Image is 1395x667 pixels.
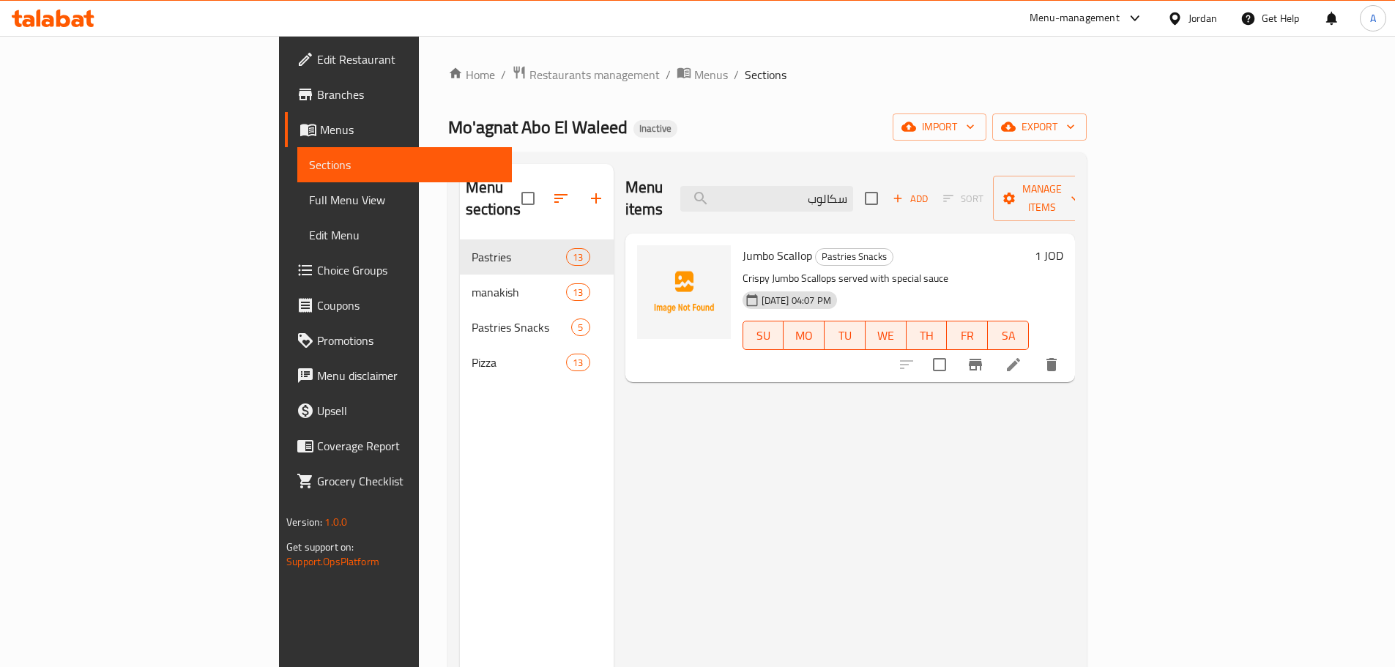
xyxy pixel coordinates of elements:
p: Crispy Jumbo Scallops served with special sauce [743,269,1029,288]
span: Mo'agnat Abo El Waleed [448,111,628,144]
div: Pastries Snacks5 [460,310,614,345]
button: export [992,113,1087,141]
span: Select to update [924,349,955,380]
span: Select section [856,183,887,214]
span: Pastries Snacks [816,248,893,265]
span: Sections [745,66,786,83]
span: TU [830,325,860,346]
button: SA [988,321,1029,350]
span: Branches [317,86,500,103]
span: [DATE] 04:07 PM [756,294,837,308]
div: items [566,354,589,371]
nav: Menu sections [460,234,614,386]
h2: Menu items [625,176,663,220]
a: Coupons [285,288,512,323]
span: 5 [572,321,589,335]
span: 1.0.0 [324,513,347,532]
span: Grocery Checklist [317,472,500,490]
span: Get support on: [286,537,354,556]
a: Edit menu item [1005,356,1022,373]
a: Menus [677,65,728,84]
span: 13 [567,356,589,370]
span: Inactive [633,122,677,135]
span: Select section first [934,187,993,210]
div: manakish13 [460,275,614,310]
button: FR [947,321,988,350]
div: Pastries Snacks [815,248,893,266]
span: Promotions [317,332,500,349]
span: export [1004,118,1075,136]
span: MO [789,325,819,346]
span: Edit Restaurant [317,51,500,68]
span: Menu disclaimer [317,367,500,384]
a: Coverage Report [285,428,512,463]
span: Full Menu View [309,191,500,209]
span: Add [890,190,930,207]
button: Add section [579,181,614,216]
button: MO [784,321,825,350]
span: Upsell [317,402,500,420]
button: delete [1034,347,1069,382]
button: SU [743,321,784,350]
span: SU [749,325,778,346]
span: 13 [567,250,589,264]
span: Choice Groups [317,261,500,279]
span: Menus [320,121,500,138]
span: Select all sections [513,183,543,214]
button: TU [825,321,866,350]
span: SA [994,325,1023,346]
button: WE [866,321,907,350]
a: Edit Menu [297,217,512,253]
span: Pastries [472,248,567,266]
span: Restaurants management [529,66,660,83]
span: Sort sections [543,181,579,216]
div: Jordan [1188,10,1217,26]
a: Restaurants management [512,65,660,84]
a: Support.OpsPlatform [286,552,379,571]
a: Branches [285,77,512,112]
span: WE [871,325,901,346]
img: Jumbo Scallop [637,245,731,339]
span: Menus [694,66,728,83]
div: items [566,248,589,266]
a: Menu disclaimer [285,358,512,393]
a: Grocery Checklist [285,463,512,499]
a: Menus [285,112,512,147]
a: Upsell [285,393,512,428]
span: Add item [887,187,934,210]
input: search [680,186,853,212]
span: A [1370,10,1376,26]
span: TH [912,325,942,346]
span: Sections [309,156,500,174]
button: Add [887,187,934,210]
a: Choice Groups [285,253,512,288]
button: Manage items [993,176,1091,221]
div: Menu-management [1030,10,1120,27]
div: Pastries13 [460,239,614,275]
span: 13 [567,286,589,299]
button: TH [907,321,948,350]
span: import [904,118,975,136]
div: Pizza13 [460,345,614,380]
div: items [571,318,589,336]
h6: 1 JOD [1035,245,1063,266]
a: Sections [297,147,512,182]
span: Edit Menu [309,226,500,244]
nav: breadcrumb [448,65,1087,84]
span: manakish [472,283,567,301]
button: import [893,113,986,141]
span: Pizza [472,354,567,371]
a: Full Menu View [297,182,512,217]
span: Version: [286,513,322,532]
span: FR [953,325,982,346]
span: Coupons [317,297,500,314]
li: / [666,66,671,83]
span: Pastries Snacks [472,318,572,336]
div: items [566,283,589,301]
button: Branch-specific-item [958,347,993,382]
span: Jumbo Scallop [743,245,812,267]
